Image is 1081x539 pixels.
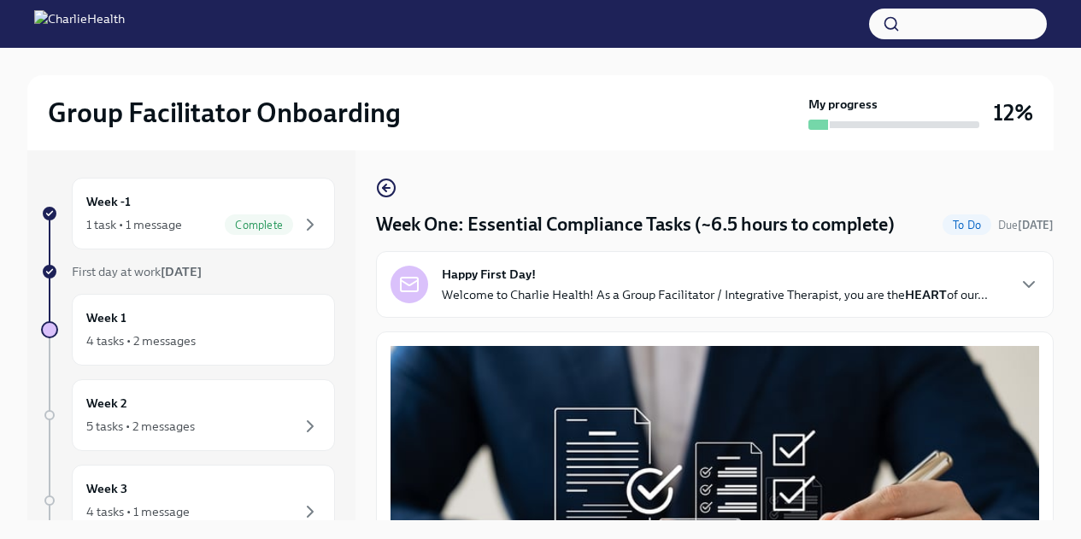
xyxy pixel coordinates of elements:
[48,96,401,130] h2: Group Facilitator Onboarding
[86,192,131,211] h6: Week -1
[905,287,947,302] strong: HEART
[41,178,335,249] a: Week -11 task • 1 messageComplete
[41,263,335,280] a: First day at work[DATE]
[41,379,335,451] a: Week 25 tasks • 2 messages
[376,212,895,237] h4: Week One: Essential Compliance Tasks (~6.5 hours to complete)
[442,286,988,303] p: Welcome to Charlie Health! As a Group Facilitator / Integrative Therapist, you are the of our...
[41,465,335,536] a: Week 34 tasks • 1 message
[86,216,182,233] div: 1 task • 1 message
[72,264,202,279] span: First day at work
[225,219,293,231] span: Complete
[86,394,127,413] h6: Week 2
[998,219,1054,231] span: Due
[86,479,127,498] h6: Week 3
[943,219,991,231] span: To Do
[86,418,195,435] div: 5 tasks • 2 messages
[1018,219,1054,231] strong: [DATE]
[808,96,878,113] strong: My progress
[34,10,125,38] img: CharlieHealth
[161,264,202,279] strong: [DATE]
[86,503,190,520] div: 4 tasks • 1 message
[442,266,536,283] strong: Happy First Day!
[993,97,1033,128] h3: 12%
[86,332,196,349] div: 4 tasks • 2 messages
[86,308,126,327] h6: Week 1
[998,217,1054,233] span: September 15th, 2025 10:00
[41,294,335,366] a: Week 14 tasks • 2 messages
